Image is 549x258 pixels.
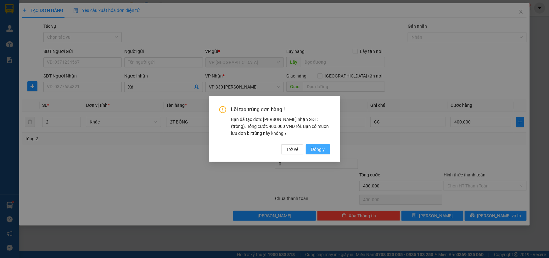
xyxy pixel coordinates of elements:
div: Bạn đã tạo đơn: [PERSON_NAME] nhận SĐT: (trống). Tổng cước 400.000 VND rồi. Bạn có muốn lưu đơn b... [231,116,330,137]
button: Trở về [281,144,303,154]
span: Lỗi tạo trùng đơn hàng ! [231,106,330,113]
span: exclamation-circle [219,106,226,113]
span: Đồng ý [311,146,325,153]
span: Trở về [286,146,298,153]
button: Đồng ý [306,144,330,154]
